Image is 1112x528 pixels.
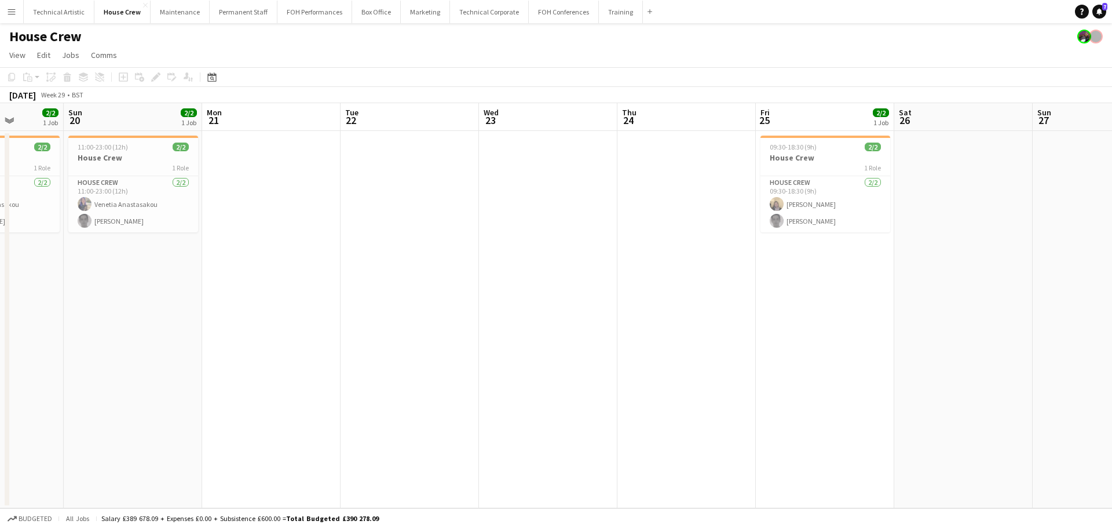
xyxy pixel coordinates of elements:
button: Maintenance [151,1,210,23]
a: Comms [86,48,122,63]
button: Budgeted [6,512,54,525]
span: All jobs [64,514,92,523]
span: Edit [37,50,50,60]
div: BST [72,90,83,99]
span: Budgeted [19,515,52,523]
h1: House Crew [9,28,82,45]
span: View [9,50,25,60]
div: Salary £389 678.09 + Expenses £0.00 + Subsistence £600.00 = [101,514,379,523]
span: Jobs [62,50,79,60]
button: Training [599,1,643,23]
button: FOH Conferences [529,1,599,23]
button: House Crew [94,1,151,23]
button: Box Office [352,1,401,23]
span: Total Budgeted £390 278.09 [286,514,379,523]
button: Technical Artistic [24,1,94,23]
app-user-avatar: Zubair PERM Dhalla [1077,30,1091,43]
a: Jobs [57,48,84,63]
app-user-avatar: Gabrielle Barr [1089,30,1103,43]
a: Edit [32,48,55,63]
span: 7 [1102,3,1107,10]
div: [DATE] [9,89,36,101]
a: 7 [1092,5,1106,19]
span: Week 29 [38,90,67,99]
span: Comms [91,50,117,60]
button: Permanent Staff [210,1,277,23]
button: Marketing [401,1,450,23]
a: View [5,48,30,63]
button: Technical Corporate [450,1,529,23]
button: FOH Performances [277,1,352,23]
